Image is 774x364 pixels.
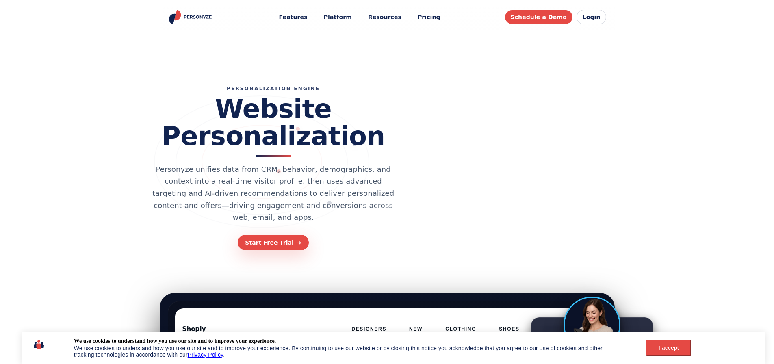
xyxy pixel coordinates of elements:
[412,10,446,25] a: Pricing
[565,298,619,352] img: Visitor avatar
[345,322,592,336] nav: Menu
[74,338,276,345] div: We use cookies to understand how you use our site and to improve your experience.
[439,322,483,336] button: CLOTHING
[505,10,572,24] a: Schedule a Demo
[362,10,407,25] button: Resources
[577,10,607,24] a: Login
[646,340,691,356] button: I accept
[149,163,398,223] p: Personyze unifies data from CRM, behavior, demographics, and context into a real-time visitor pro...
[345,322,393,336] button: DESIGNERS
[74,345,624,358] div: We use cookies to understand how you use our site and to improve your experience. By continuing t...
[273,10,313,25] button: Features
[297,240,301,245] span: ➜
[227,86,320,91] p: PERSONALIZATION ENGINE
[651,344,686,351] div: I accept
[238,235,309,250] a: Start Free Trial
[168,10,215,24] a: Personyze home
[492,322,526,336] button: SHOES
[34,338,44,351] img: icon
[273,10,446,25] nav: Main menu
[160,4,615,30] header: Personyze site header
[149,95,398,156] h1: Website Personalization
[403,322,429,336] button: NEW
[318,10,358,25] a: Platform
[168,10,215,24] img: Personyze
[188,351,223,358] a: Privacy Policy
[182,325,206,334] div: Shoply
